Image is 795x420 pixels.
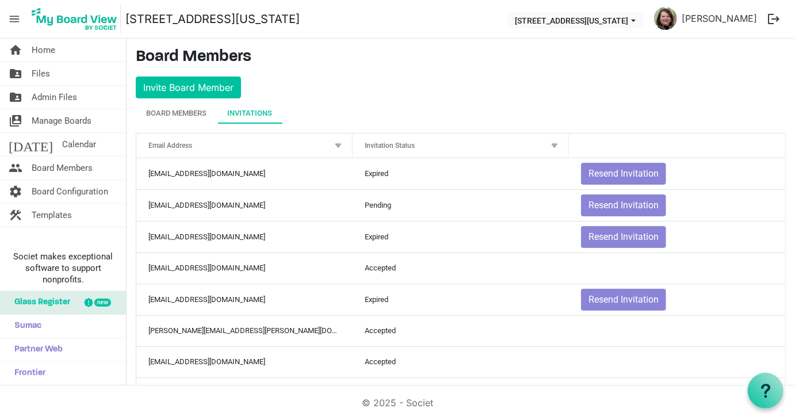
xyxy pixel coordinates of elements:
span: [DATE] [9,133,53,156]
a: © 2025 - Societ [362,397,433,408]
span: Frontier [9,362,45,385]
span: home [9,39,22,62]
span: Partner Web [9,338,63,361]
span: Email Address [148,142,192,150]
td: Expired column header Invitation Status [353,158,569,189]
span: Sumac [9,315,41,338]
h3: Board Members [136,48,786,67]
td: Accepted column header Invitation Status [353,346,569,377]
td: Accepted column header Invitation Status [353,377,569,408]
button: Resend Invitation [581,163,666,185]
span: settings [9,180,22,203]
a: [PERSON_NAME] [677,7,762,30]
td: mbs@scottaplinllc.com column header Email Address [136,189,353,221]
span: menu [3,8,25,30]
div: Invitations [227,108,272,119]
td: Resend Invitation is template cell column header [569,158,785,189]
img: My Board View Logo [28,5,121,33]
td: robtrib@comcast.net column header Email Address [136,377,353,408]
td: is template cell column header [569,315,785,346]
span: Societ makes exceptional software to support nonprofits. [5,251,121,285]
td: Expired column header Invitation Status [353,221,569,253]
span: Board Members [32,156,93,180]
td: Pending column header Invitation Status [353,189,569,221]
span: construction [9,204,22,227]
div: new [94,299,111,307]
td: Resend Invitation is template cell column header [569,221,785,253]
span: Templates [32,204,72,227]
img: J52A0qgz-QnGEDJvxvc7st0NtxDrXCKoDOPQZREw7aFqa1BfgfUuvwQg4bgL-jlo7icgKeV0c70yxLBxNLEp2Q_thumb.png [654,7,677,30]
span: Glass Register [9,291,70,314]
a: My Board View Logo [28,5,125,33]
button: 216 E Washington Blvd dropdownbutton [507,12,643,28]
td: is template cell column header [569,377,785,408]
span: Admin Files [32,86,77,109]
span: Calendar [62,133,96,156]
span: Manage Boards [32,109,91,132]
td: Accepted column header Invitation Status [353,253,569,284]
td: gswray@yahoo.com column header Email Address [136,253,353,284]
span: Files [32,62,50,85]
td: tdgroholski@yahoo.com column header Email Address [136,158,353,189]
td: is template cell column header [569,346,785,377]
td: brewer1102@gmail.com column header Email Address [136,284,353,315]
button: logout [762,7,786,31]
button: Resend Invitation [581,289,666,311]
button: Invite Board Member [136,77,241,98]
span: people [9,156,22,180]
td: Resend Invitation is template cell column header [569,284,785,315]
td: twebbpm@yahoo.com column header Email Address [136,221,353,253]
button: Resend Invitation [581,226,666,248]
td: is template cell column header [569,253,785,284]
div: tab-header [136,103,786,124]
div: Board Members [146,108,207,119]
span: folder_shared [9,62,22,85]
span: Board Configuration [32,180,108,203]
td: Accepted column header Invitation Status [353,315,569,346]
td: Expired column header Invitation Status [353,284,569,315]
span: Invitation Status [365,142,415,150]
span: switch_account [9,109,22,132]
td: bnbaggett@yahoo.com column header Email Address [136,346,353,377]
button: Resend Invitation [581,194,666,216]
span: Home [32,39,55,62]
td: Resend Invitation is template cell column header [569,189,785,221]
a: [STREET_ADDRESS][US_STATE] [125,7,300,30]
td: ronald.bearden@va.gov column header Email Address [136,315,353,346]
span: folder_shared [9,86,22,109]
